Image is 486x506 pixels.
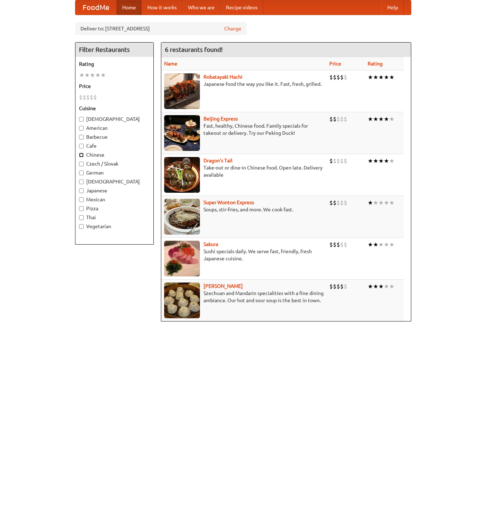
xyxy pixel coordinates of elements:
[79,135,84,139] input: Barbecue
[84,71,90,79] li: ★
[378,73,384,81] li: ★
[95,71,100,79] li: ★
[378,115,384,123] li: ★
[164,157,200,193] img: dragon.jpg
[378,283,384,290] li: ★
[329,115,333,123] li: $
[79,105,150,112] h5: Cuisine
[373,157,378,165] li: ★
[79,205,150,212] label: Pizza
[164,73,200,109] img: robatayaki.jpg
[75,43,153,57] h4: Filter Restaurants
[224,25,241,32] a: Change
[203,116,238,122] a: Beijing Express
[373,115,378,123] li: ★
[333,115,337,123] li: $
[79,60,150,68] h5: Rating
[79,71,84,79] li: ★
[373,199,378,207] li: ★
[79,162,84,166] input: Czech / Slovak
[79,223,150,230] label: Vegetarian
[79,180,84,184] input: [DEMOGRAPHIC_DATA]
[90,71,95,79] li: ★
[79,116,150,123] label: [DEMOGRAPHIC_DATA]
[86,93,90,101] li: $
[329,61,341,67] a: Price
[333,241,337,249] li: $
[329,73,333,81] li: $
[368,199,373,207] li: ★
[79,215,84,220] input: Thai
[79,214,150,221] label: Thai
[384,199,389,207] li: ★
[117,0,142,15] a: Home
[203,283,243,289] a: [PERSON_NAME]
[329,157,333,165] li: $
[203,74,242,80] a: Robatayaki Hachi
[378,199,384,207] li: ★
[382,0,404,15] a: Help
[79,144,84,148] input: Cafe
[368,61,383,67] a: Rating
[164,248,324,262] p: Sushi specials daily. We serve fast, friendly, fresh Japanese cuisine.
[164,290,324,304] p: Szechuan and Mandarin specialities with a fine dining ambiance. Our hot and sour soup is the best...
[329,283,333,290] li: $
[79,133,150,141] label: Barbecue
[368,115,373,123] li: ★
[79,153,84,157] input: Chinese
[142,0,182,15] a: How it works
[344,115,347,123] li: $
[79,124,150,132] label: American
[340,199,344,207] li: $
[90,93,93,101] li: $
[79,160,150,167] label: Czech / Slovak
[389,199,394,207] li: ★
[203,158,232,163] a: Dragon's Tail
[368,157,373,165] li: ★
[79,196,150,203] label: Mexican
[100,71,106,79] li: ★
[164,199,200,235] img: superwonton.jpg
[368,73,373,81] li: ★
[203,241,218,247] b: Sakura
[83,93,86,101] li: $
[340,283,344,290] li: $
[373,241,378,249] li: ★
[79,169,150,176] label: German
[340,241,344,249] li: $
[340,157,344,165] li: $
[389,73,394,81] li: ★
[164,80,324,88] p: Japanese food the way you like it. Fast, fresh, grilled.
[384,283,389,290] li: ★
[384,157,389,165] li: ★
[79,93,83,101] li: $
[164,61,177,67] a: Name
[344,199,347,207] li: $
[79,151,150,158] label: Chinese
[165,46,223,53] ng-pluralize: 6 restaurants found!
[389,283,394,290] li: ★
[79,83,150,90] h5: Price
[384,115,389,123] li: ★
[378,241,384,249] li: ★
[337,157,340,165] li: $
[389,157,394,165] li: ★
[384,241,389,249] li: ★
[373,283,378,290] li: ★
[344,241,347,249] li: $
[333,157,337,165] li: $
[373,73,378,81] li: ★
[79,178,150,185] label: [DEMOGRAPHIC_DATA]
[333,199,337,207] li: $
[79,171,84,175] input: German
[329,199,333,207] li: $
[182,0,220,15] a: Who we are
[75,22,247,35] div: Deliver to: [STREET_ADDRESS]
[203,200,254,205] a: Super Wonton Express
[337,199,340,207] li: $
